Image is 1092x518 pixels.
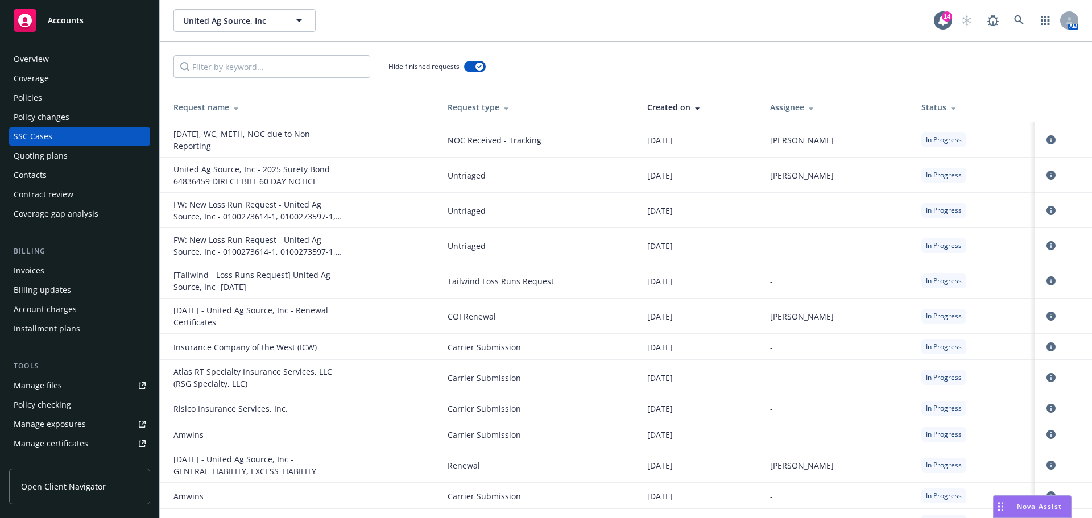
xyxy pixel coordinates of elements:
[14,50,49,68] div: Overview
[173,163,344,187] div: United Ag Source, Inc - 2025 Surety Bond 64836459 DIRECT BILL 60 DAY NOTICE
[183,15,282,27] span: United Ag Source, Inc
[926,403,962,413] span: In Progress
[448,429,628,441] span: Carrier Submission
[926,170,962,180] span: In Progress
[9,89,150,107] a: Policies
[448,490,628,502] span: Carrier Submission
[448,341,628,353] span: Carrier Submission
[448,101,628,113] div: Request type
[1044,239,1058,252] a: circleInformation
[647,459,673,471] span: [DATE]
[770,341,903,353] div: -
[9,262,150,280] a: Invoices
[1008,9,1031,32] a: Search
[994,496,1008,517] div: Drag to move
[1044,204,1058,217] a: circleInformation
[647,403,673,415] span: [DATE]
[647,372,673,384] span: [DATE]
[921,101,1026,113] div: Status
[173,234,344,258] div: FW: New Loss Run Request - United Ag Source, Inc - 0100273614-1, 0100273597-1, 0100273597-0, 0100...
[14,89,42,107] div: Policies
[388,61,460,71] span: Hide finished requests
[926,372,962,383] span: In Progress
[770,310,834,322] span: [PERSON_NAME]
[942,11,952,22] div: 14
[926,429,962,440] span: In Progress
[647,490,673,502] span: [DATE]
[14,205,98,223] div: Coverage gap analysis
[448,240,628,252] span: Untriaged
[14,127,52,146] div: SSC Cases
[173,453,344,477] div: 12/17/25 - United Ag Source, Inc - GENERAL_LIABILITY, EXCESS_LIABILITY
[9,434,150,453] a: Manage certificates
[1044,401,1058,415] a: circleInformation
[9,396,150,414] a: Policy checking
[926,311,962,321] span: In Progress
[770,275,903,287] div: -
[770,101,903,113] div: Assignee
[173,490,344,502] div: Amwins
[1044,309,1058,323] a: circleInformation
[9,300,150,318] a: Account charges
[14,185,73,204] div: Contract review
[9,127,150,146] a: SSC Cases
[1044,340,1058,354] a: circleInformation
[173,304,344,328] div: 2025-10-17 - United Ag Source, Inc - Renewal Certificates
[1044,458,1058,472] a: circleInformation
[14,454,71,472] div: Manage claims
[647,240,673,252] span: [DATE]
[448,403,628,415] span: Carrier Submission
[647,341,673,353] span: [DATE]
[14,147,68,165] div: Quoting plans
[9,320,150,338] a: Installment plans
[448,310,628,322] span: COI Renewal
[9,147,150,165] a: Quoting plans
[9,454,150,472] a: Manage claims
[448,275,628,287] span: Tailwind Loss Runs Request
[770,134,834,146] span: [PERSON_NAME]
[173,101,429,113] div: Request name
[448,205,628,217] span: Untriaged
[173,269,344,293] div: [Tailwind - Loss Runs Request] United Ag Source, Inc- 2025-08-21
[647,310,673,322] span: [DATE]
[647,429,673,441] span: [DATE]
[9,185,150,204] a: Contract review
[1017,502,1062,511] span: Nova Assist
[926,342,962,352] span: In Progress
[926,460,962,470] span: In Progress
[647,205,673,217] span: [DATE]
[9,166,150,184] a: Contacts
[9,376,150,395] a: Manage files
[1034,9,1057,32] a: Switch app
[770,205,903,217] div: -
[9,205,150,223] a: Coverage gap analysis
[9,415,150,433] a: Manage exposures
[14,434,88,453] div: Manage certificates
[14,300,77,318] div: Account charges
[9,5,150,36] a: Accounts
[14,396,71,414] div: Policy checking
[448,372,628,384] span: Carrier Submission
[926,491,962,501] span: In Progress
[173,55,370,78] input: Filter by keyword...
[14,166,47,184] div: Contacts
[1044,168,1058,182] a: circleInformation
[9,50,150,68] a: Overview
[926,135,962,145] span: In Progress
[173,403,344,415] div: Risico Insurance Services, Inc.
[1044,133,1058,147] a: circleInformation
[926,241,962,251] span: In Progress
[14,108,69,126] div: Policy changes
[173,128,344,152] div: 09.06.2025, WC, METH, NOC due to Non-Reporting
[9,69,150,88] a: Coverage
[926,205,962,216] span: In Progress
[448,134,628,146] span: NOC Received - Tracking
[9,108,150,126] a: Policy changes
[982,9,1004,32] a: Report a Bug
[9,360,150,372] div: Tools
[448,459,628,471] span: Renewal
[1044,274,1058,288] a: circleInformation
[647,169,673,181] span: [DATE]
[9,246,150,257] div: Billing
